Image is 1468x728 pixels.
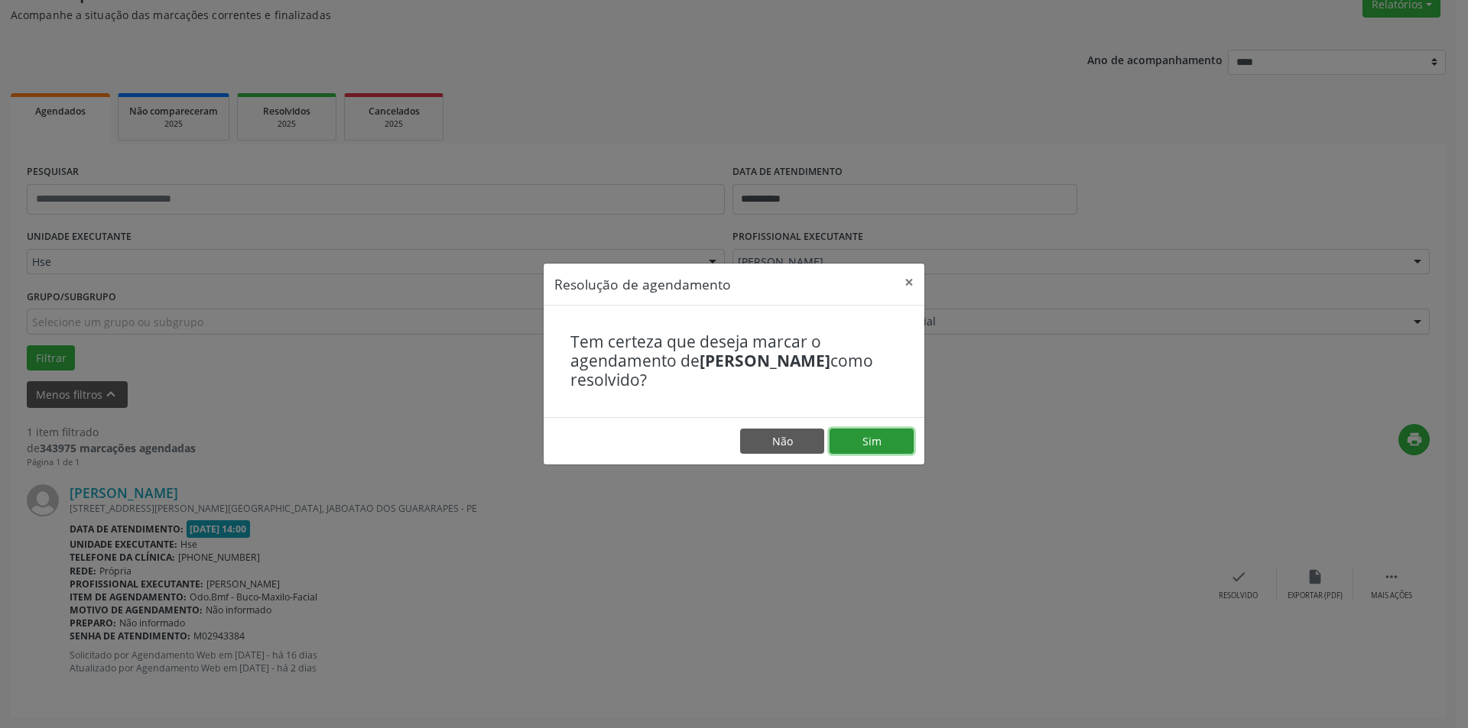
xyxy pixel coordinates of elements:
h5: Resolução de agendamento [554,274,731,294]
button: Não [740,429,824,455]
button: Sim [830,429,914,455]
button: Close [894,264,924,301]
h4: Tem certeza que deseja marcar o agendamento de como resolvido? [570,332,898,390]
b: [PERSON_NAME] [700,350,830,371]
